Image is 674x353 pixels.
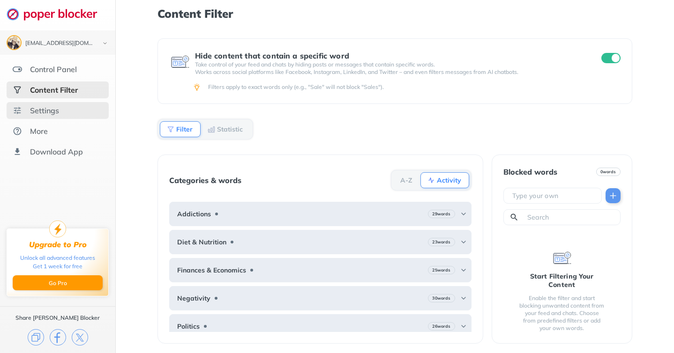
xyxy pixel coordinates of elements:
img: facebook.svg [50,329,66,346]
div: Enable the filter and start blocking unwanted content from your feed and chats. Choose from prede... [518,294,606,332]
img: logo-webpage.svg [7,7,107,21]
b: Diet & Nutrition [177,238,226,246]
img: upgrade-to-pro.svg [49,221,66,237]
b: 0 words [600,169,616,175]
div: Unlock all advanced features [20,254,95,262]
div: Content Filter [30,85,78,95]
b: Finances & Economics [177,266,246,274]
div: Start Filtering Your Content [518,272,606,289]
div: Filters apply to exact words only (e.g., "Sale" will not block "Sales"). [208,83,619,91]
button: Go Pro [13,275,103,290]
b: Politics [177,323,200,330]
b: Filter [176,126,193,132]
div: Blocked words [503,168,557,176]
b: 29 words [432,211,450,217]
img: social-selected.svg [13,85,22,95]
div: Download App [30,147,83,156]
b: 30 words [432,295,450,302]
b: Statistic [217,126,243,132]
b: Activity [437,177,461,183]
div: Settings [30,106,59,115]
img: chevron-bottom-black.svg [99,38,111,48]
img: download-app.svg [13,147,22,156]
img: ACg8ocLkl_d5HgpAXCgNdgGZV6dOzXfPFnOa5V5inGGAgi5IrQOUhVo1=s96-c [7,36,21,49]
img: Activity [427,176,435,184]
div: Categories & words [169,176,241,184]
img: x.svg [72,329,88,346]
input: Type your own [511,191,598,200]
img: settings.svg [13,106,22,115]
img: features.svg [13,65,22,74]
div: More [30,126,48,136]
div: Get 1 week for free [33,262,82,271]
input: Search [526,213,616,222]
p: Take control of your feed and chats by hiding posts or messages that contain specific words. [195,61,584,68]
div: gregthaengineer@gmail.com [25,40,95,47]
b: 26 words [432,323,450,330]
img: about.svg [13,126,22,136]
b: 23 words [432,239,450,245]
img: copy.svg [28,329,44,346]
div: Control Panel [30,65,77,74]
b: A-Z [400,177,412,183]
img: Statistic [208,125,215,133]
b: 25 words [432,267,450,273]
b: Addictions [177,210,211,218]
div: Upgrade to Pro [29,240,87,249]
div: Share [PERSON_NAME] Blocker [15,314,100,322]
h1: Content Filter [157,7,632,20]
div: Hide content that contain a specific word [195,51,584,60]
img: Filter [167,125,174,133]
b: Negativity [177,294,210,302]
p: Works across social platforms like Facebook, Instagram, LinkedIn, and Twitter – and even filters ... [195,68,584,76]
